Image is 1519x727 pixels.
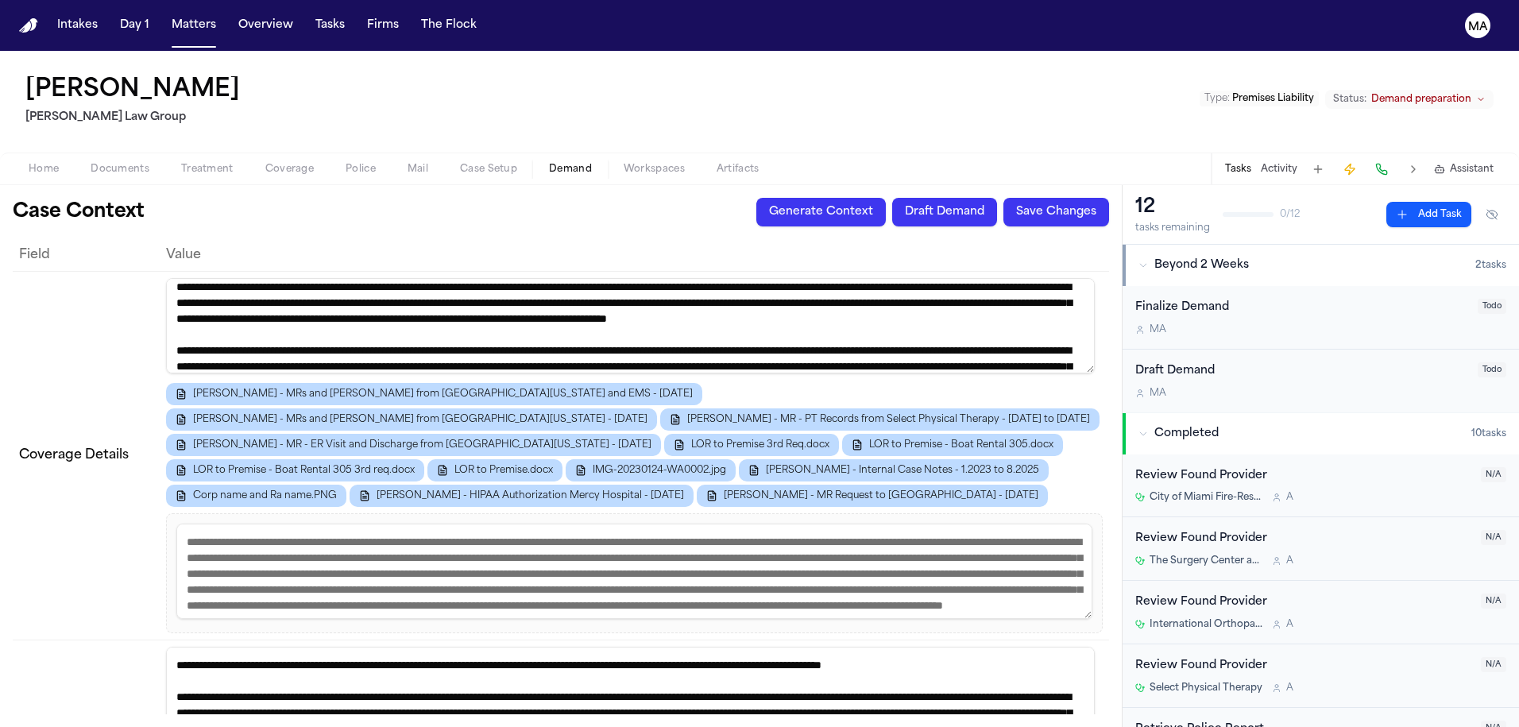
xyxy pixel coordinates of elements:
span: Demand preparation [1371,93,1471,106]
div: Finalize Demand [1135,299,1468,317]
button: [PERSON_NAME] - Internal Case Notes - 1.2023 to 8.2025 [739,459,1049,481]
span: N/A [1481,530,1506,545]
button: [PERSON_NAME] - MR - PT Records from Select Physical Therapy - [DATE] to [DATE] [660,408,1100,431]
span: Case Setup [460,163,517,176]
span: N/A [1481,467,1506,482]
span: Artifacts [717,163,759,176]
div: Open task: Review Found Provider [1123,581,1519,644]
div: Open task: Review Found Provider [1123,644,1519,708]
div: Open task: Draft Demand [1123,350,1519,412]
button: Overview [232,11,300,40]
button: Draft Demand [892,198,997,226]
span: Documents [91,163,149,176]
div: Review Found Provider [1135,594,1471,612]
span: Completed [1154,426,1219,442]
div: tasks remaining [1135,222,1210,234]
button: IMG-20230124-WA0002.jpg [566,459,736,481]
span: Premises Liability [1232,94,1314,103]
button: Firms [361,11,405,40]
div: Draft Demand [1135,362,1468,381]
span: 0 / 12 [1280,208,1300,221]
button: Change status from Demand preparation [1325,90,1494,109]
span: Type : [1204,94,1230,103]
a: Home [19,18,38,33]
button: Corp name and Ra name.PNG [166,485,346,507]
button: Day 1 [114,11,156,40]
div: Open task: Review Found Provider [1123,517,1519,581]
span: Coverage [265,163,314,176]
div: Review Found Provider [1135,467,1471,485]
span: Select Physical Therapy [1150,682,1262,694]
button: Tasks [1225,163,1251,176]
div: Review Found Provider [1135,657,1471,675]
th: Value [160,239,1109,271]
span: 2 task s [1475,259,1506,272]
button: Edit matter name [25,76,240,105]
button: LOR to Premise - Boat Rental 305.docx [842,434,1063,456]
span: Workspaces [624,163,685,176]
span: Beyond 2 Weeks [1154,257,1249,273]
span: International Orthopaedic Specialists [1150,618,1262,631]
div: 12 [1135,195,1210,220]
button: [PERSON_NAME] - MRs and [PERSON_NAME] from [GEOGRAPHIC_DATA][US_STATE] - [DATE] [166,408,657,431]
button: Create Immediate Task [1339,158,1361,180]
button: LOR to Premise 3rd Req.docx [664,434,839,456]
span: City of Miami Fire-Rescue (EMS) [1150,491,1262,504]
button: Completed10tasks [1123,413,1519,454]
span: A [1286,491,1293,504]
button: Add Task [1386,202,1471,227]
button: Generate Context [756,198,886,226]
button: Edit Type: Premises Liability [1200,91,1319,106]
button: [PERSON_NAME] - MRs and [PERSON_NAME] from [GEOGRAPHIC_DATA][US_STATE] and EMS - [DATE] [166,383,702,405]
span: A [1286,618,1293,631]
button: The Flock [415,11,483,40]
h2: [PERSON_NAME] Law Group [25,108,246,127]
span: N/A [1481,657,1506,672]
span: Home [29,163,59,176]
span: Mail [408,163,428,176]
button: Add Task [1307,158,1329,180]
h1: Case Context [13,199,145,225]
button: [PERSON_NAME] - MR Request to [GEOGRAPHIC_DATA] - [DATE] [697,485,1048,507]
span: Todo [1478,299,1506,314]
span: N/A [1481,594,1506,609]
span: M A [1150,323,1166,336]
span: Treatment [181,163,234,176]
button: Tasks [309,11,351,40]
button: Assistant [1434,163,1494,176]
td: Coverage Details [13,271,160,640]
span: 10 task s [1471,427,1506,440]
button: Save Changes [1003,198,1109,226]
button: Make a Call [1370,158,1393,180]
button: Matters [165,11,222,40]
button: [PERSON_NAME] - MR - ER Visit and Discharge from [GEOGRAPHIC_DATA][US_STATE] - [DATE] [166,434,661,456]
span: Demand [549,163,592,176]
span: A [1286,682,1293,694]
button: Intakes [51,11,104,40]
h1: [PERSON_NAME] [25,76,240,105]
span: Police [346,163,376,176]
th: Field [13,239,160,271]
button: Hide completed tasks (⌘⇧H) [1478,202,1506,227]
div: Open task: Review Found Provider [1123,454,1519,518]
button: LOR to Premise.docx [427,459,562,481]
button: Beyond 2 Weeks2tasks [1123,245,1519,286]
button: LOR to Premise - Boat Rental 305 3rd req.docx [166,459,424,481]
span: The Surgery Center at [GEOGRAPHIC_DATA] [1150,555,1262,567]
img: Finch Logo [19,18,38,33]
div: Open task: Finalize Demand [1123,286,1519,350]
span: Status: [1333,93,1366,106]
span: A [1286,555,1293,567]
button: [PERSON_NAME] - HIPAA Authorization Mercy Hospital - [DATE] [350,485,694,507]
span: M A [1150,387,1166,400]
button: Activity [1261,163,1297,176]
span: Assistant [1450,163,1494,176]
span: Todo [1478,362,1506,377]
